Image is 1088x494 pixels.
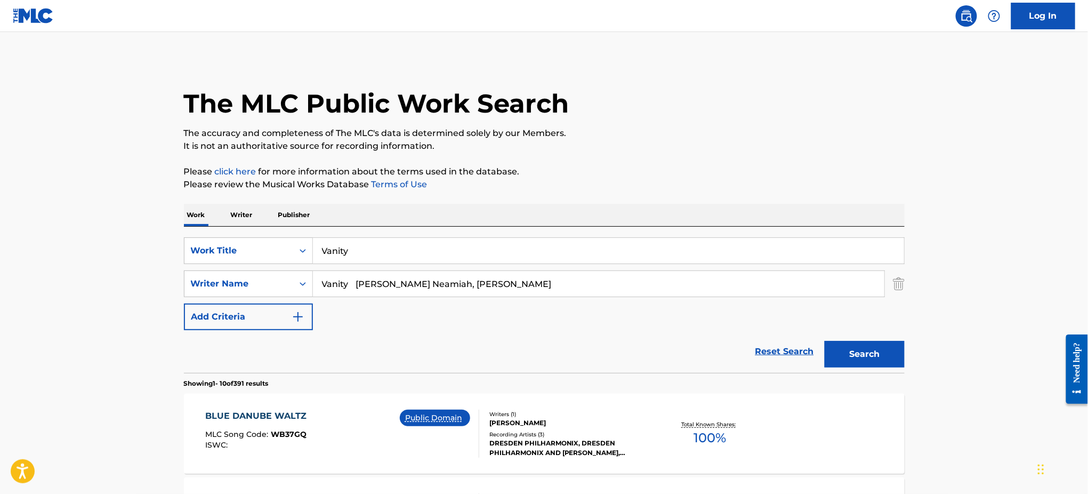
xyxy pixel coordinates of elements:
[292,310,304,323] img: 9d2ae6d4665cec9f34b9.svg
[694,428,727,448] span: 100 %
[750,340,819,363] a: Reset Search
[489,410,650,418] div: Writers ( 1 )
[184,87,569,119] h1: The MLC Public Work Search
[1038,453,1044,485] div: Drag
[191,277,287,290] div: Writer Name
[1058,326,1088,412] iframe: Resource Center
[184,237,905,373] form: Search Form
[682,420,739,428] p: Total Known Shares:
[988,10,1001,22] img: help
[405,412,465,424] p: Public Domain
[489,418,650,428] div: [PERSON_NAME]
[960,10,973,22] img: search
[205,440,230,450] span: ISWC :
[893,270,905,297] img: Delete Criterion
[228,204,256,226] p: Writer
[489,439,650,458] div: DRESDEN PHILHARMONIX, DRESDEN PHILHARMONIX AND [PERSON_NAME], DRESDEN PHILHARMONIX|[PERSON_NAME]
[271,429,307,439] span: WB37GQ
[369,179,428,189] a: Terms of Use
[184,204,208,226] p: Work
[184,379,269,388] p: Showing 1 - 10 of 391 results
[825,341,905,368] button: Search
[215,166,256,177] a: click here
[184,140,905,153] p: It is not an authoritative source for recording information.
[1011,3,1075,29] a: Log In
[184,304,313,330] button: Add Criteria
[191,244,287,257] div: Work Title
[489,431,650,439] div: Recording Artists ( 3 )
[1035,443,1088,494] iframe: Chat Widget
[184,165,905,178] p: Please for more information about the terms used in the database.
[205,429,271,439] span: MLC Song Code :
[984,5,1005,27] div: Help
[184,127,905,140] p: The accuracy and completeness of The MLC's data is determined solely by our Members.
[205,410,312,423] div: BLUE DANUBE WALTZ
[13,8,54,23] img: MLC Logo
[184,178,905,191] p: Please review the Musical Works Database
[184,394,905,474] a: BLUE DANUBE WALTZMLC Song Code:WB37GQISWC:Public DomainWriters (1)[PERSON_NAME]Recording Artists ...
[275,204,313,226] p: Publisher
[956,5,977,27] a: Public Search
